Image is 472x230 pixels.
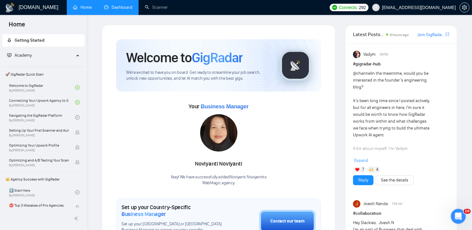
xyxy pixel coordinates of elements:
[9,134,69,137] span: By [PERSON_NAME]
[353,31,384,38] span: Latest Posts from the GigRadar Community
[9,202,69,209] span: ⛔ Top 3 Mistakes of Pro Agencies
[4,20,30,33] span: Home
[9,96,75,109] a: Connecting Your Upwork Agency to GigRadarBy[PERSON_NAME]
[381,177,408,184] a: See the details
[339,4,358,11] span: Connects:
[358,177,368,184] a: Reply
[460,5,470,10] a: setting
[353,51,360,58] img: Vadym
[121,204,228,218] h1: Set up your Country-Specific
[353,210,449,217] h1: # collaboration
[270,218,305,225] div: Contact our team
[75,160,80,164] span: lock
[145,5,168,10] a: searchScanner
[73,5,92,10] a: homeHome
[201,103,249,110] span: Business Manager
[390,33,409,37] span: 8 hours ago
[363,200,388,207] span: Jivesh Nanda
[75,145,80,149] span: lock
[392,201,402,207] span: 7:58 AM
[171,159,267,169] div: Noviyanti Noviyanti
[192,49,243,66] span: GigRadar
[9,185,75,199] a: 1️⃣ Start HereBy[PERSON_NAME]
[354,158,368,163] span: Expand
[5,3,15,13] img: logo
[280,50,311,81] img: gigradar-logo.png
[75,190,80,195] span: check-circle
[363,51,376,58] span: Vadym
[417,31,444,38] a: Join GigRadar Slack Community
[451,209,466,224] iframe: Intercom live chat
[9,81,75,94] a: Welcome to GigRadarBy[PERSON_NAME]
[9,110,75,124] a: Navigating the GigRadar PlatformBy[PERSON_NAME]
[464,209,471,214] span: 10
[332,5,337,10] img: upwork-logo.png
[380,52,388,57] span: [DATE]
[126,49,243,66] h1: Welcome to
[75,85,80,90] span: check-circle
[75,100,80,105] span: check-circle
[369,167,373,172] img: 🙌
[7,38,11,42] span: rocket
[460,2,470,12] button: setting
[376,175,414,185] button: See the details
[104,5,132,10] a: dashboardDashboard
[74,215,80,222] span: double-left
[359,4,366,11] span: 292
[15,53,32,58] span: Academy
[200,114,237,152] img: 1700835522379-IMG-20231107-WA0007.jpg
[9,127,69,134] span: Setting Up Your First Scanner and Auto-Bidder
[9,157,69,163] span: Optimizing and A/B Testing Your Scanner for Better Results
[446,31,449,37] a: export
[126,70,270,82] span: We're excited to have you on board. Get ready to streamline your job search, unlock new opportuni...
[75,115,80,120] span: check-circle
[353,61,449,68] h1: # gigradar-hub
[353,71,371,76] span: @channel
[374,5,378,10] span: user
[460,5,469,10] span: setting
[353,175,373,185] button: Reply
[171,174,267,186] div: Yaay! We have successfully added Noviyanti Noviyanti to
[15,38,44,43] span: Getting Started
[189,103,249,110] span: Your
[9,163,69,167] span: By [PERSON_NAME]
[353,200,360,208] img: Jivesh Nanda
[3,68,84,81] span: 🚀 GigRadar Quick Start
[3,173,84,185] span: 👑 Agency Success with GigRadar
[75,205,80,209] span: lock
[9,142,69,148] span: Optimizing Your Upwork Profile
[362,167,364,173] span: 7
[7,53,32,58] span: Academy
[9,148,69,152] span: By [PERSON_NAME]
[121,211,166,218] span: Business Manager
[75,130,80,134] span: lock
[376,167,378,173] span: 4
[355,167,360,172] img: ❤️
[2,34,85,47] li: Getting Started
[446,32,449,37] span: export
[171,180,267,186] p: WebMagic agency .
[7,53,11,57] span: fund-projection-screen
